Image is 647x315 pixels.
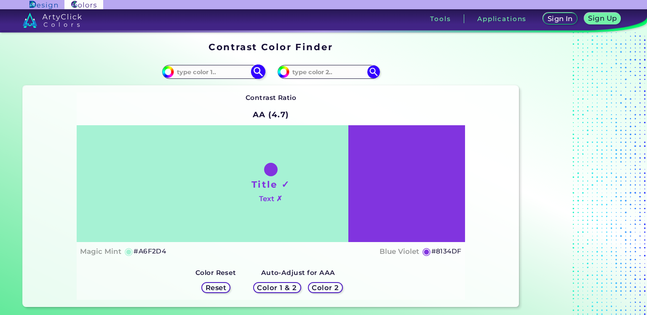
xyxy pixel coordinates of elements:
[206,284,225,291] h5: Reset
[422,246,431,256] h5: ◉
[209,40,333,53] h1: Contrast Color Finder
[289,66,368,78] input: type color 2..
[80,245,121,258] h4: Magic Mint
[124,246,134,256] h5: ◉
[261,269,335,277] strong: Auto-Adjust for AAA
[367,65,380,78] img: icon search
[522,39,628,310] iframe: Advertisement
[29,1,58,9] img: ArtyClick Design logo
[380,245,419,258] h4: Blue Violet
[259,284,295,291] h5: Color 1 & 2
[195,269,236,277] strong: Color Reset
[251,178,290,191] h1: Title ✓
[431,246,462,257] h5: #8134DF
[23,13,82,28] img: logo_artyclick_colors_white.svg
[477,16,527,22] h3: Applications
[549,16,572,22] h5: Sign In
[134,246,166,257] h5: #A6F2D4
[246,94,297,102] strong: Contrast Ratio
[174,66,252,78] input: type color 1..
[259,193,282,205] h4: Text ✗
[586,13,619,24] a: Sign Up
[251,65,265,79] img: icon search
[430,16,451,22] h3: Tools
[313,284,337,291] h5: Color 2
[249,105,293,124] h2: AA (4.7)
[545,13,576,24] a: Sign In
[590,15,616,22] h5: Sign Up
